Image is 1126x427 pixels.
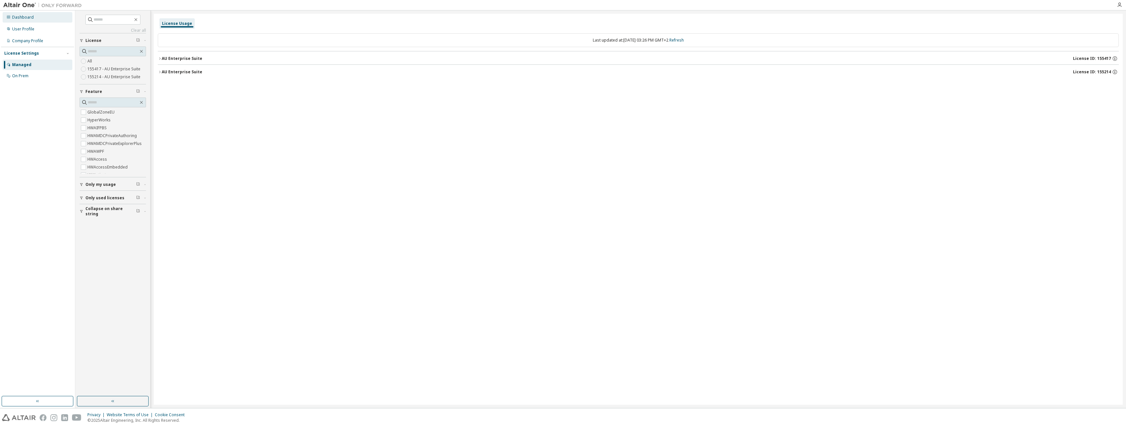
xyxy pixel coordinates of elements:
img: youtube.svg [72,414,82,421]
label: 155417 - AU Enterprise Suite [87,65,142,73]
p: © 2025 Altair Engineering, Inc. All Rights Reserved. [87,418,189,423]
img: altair_logo.svg [2,414,36,421]
span: Collapse on share string [85,206,136,217]
img: Altair One [3,2,85,9]
span: Clear filter [136,182,140,187]
a: Clear all [80,28,146,33]
img: facebook.svg [40,414,46,421]
button: AU Enterprise SuiteLicense ID: 155214 [158,65,1119,79]
button: AU Enterprise SuiteLicense ID: 155417 [158,51,1119,66]
button: License [80,33,146,48]
label: HWAMDCPrivateAuthoring [87,132,138,140]
div: AU Enterprise Suite [162,69,202,75]
div: Website Terms of Use [107,412,155,418]
button: Collapse on share string [80,204,146,219]
label: HWAccessEmbedded [87,163,129,171]
div: License Settings [4,51,39,56]
label: HWAccess [87,155,108,163]
label: GlobalZoneEU [87,108,116,116]
div: Managed [12,62,31,67]
button: Only used licenses [80,191,146,205]
img: linkedin.svg [61,414,68,421]
div: License Usage [162,21,192,26]
span: License ID: 155214 [1073,69,1111,75]
span: Clear filter [136,38,140,43]
label: All [87,57,93,65]
a: Refresh [669,37,684,43]
div: Privacy [87,412,107,418]
label: HWAIFPBS [87,124,108,132]
label: HWAMDCPrivateExplorerPlus [87,140,143,148]
div: AU Enterprise Suite [162,56,202,61]
div: Cookie Consent [155,412,189,418]
span: Clear filter [136,195,140,201]
label: HWActivate [87,171,110,179]
span: Only my usage [85,182,116,187]
label: 155214 - AU Enterprise Suite [87,73,142,81]
label: HyperWorks [87,116,112,124]
div: Last updated at: [DATE] 03:26 PM GMT+2 [158,33,1119,47]
span: Clear filter [136,209,140,214]
div: Company Profile [12,38,43,44]
div: On Prem [12,73,28,79]
button: Only my usage [80,177,146,192]
div: User Profile [12,27,34,32]
img: instagram.svg [50,414,57,421]
button: Feature [80,84,146,99]
label: HWAWPF [87,148,105,155]
span: Clear filter [136,89,140,94]
span: Feature [85,89,102,94]
span: License [85,38,101,43]
span: Only used licenses [85,195,124,201]
div: Dashboard [12,15,34,20]
span: License ID: 155417 [1073,56,1111,61]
